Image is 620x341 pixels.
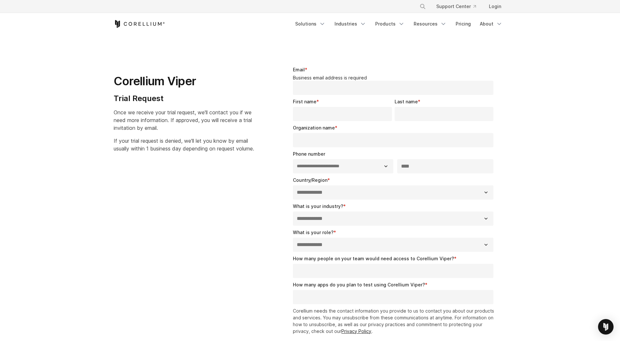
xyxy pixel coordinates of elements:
span: What is your industry? [293,203,343,209]
a: Industries [331,18,370,30]
a: Solutions [291,18,329,30]
span: Once we receive your trial request, we'll contact you if we need more information. If approved, y... [114,109,252,131]
span: Phone number [293,151,325,157]
p: Corellium needs the contact information you provide to us to contact you about our products and s... [293,307,496,335]
a: Products [371,18,408,30]
a: Privacy Policy [341,328,371,334]
span: How many apps do you plan to test using Corellium Viper? [293,282,425,287]
div: Navigation Menu [412,1,506,12]
span: Email [293,67,305,72]
a: Login [484,1,506,12]
span: Organization name [293,125,335,130]
span: First name [293,99,316,104]
div: Open Intercom Messenger [598,319,614,335]
h4: Trial Request [114,94,254,103]
span: What is your role? [293,230,334,235]
span: If your trial request is denied, we'll let you know by email usually within 1 business day depend... [114,138,254,152]
a: About [476,18,506,30]
a: Pricing [452,18,475,30]
span: Last name [395,99,418,104]
span: How many people on your team would need access to Corellium Viper? [293,256,454,261]
span: Country/Region [293,177,327,183]
a: Corellium Home [114,20,165,28]
h1: Corellium Viper [114,74,254,88]
div: Navigation Menu [291,18,506,30]
button: Search [417,1,429,12]
a: Support Center [431,1,481,12]
a: Resources [410,18,450,30]
legend: Business email address is required [293,75,496,81]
